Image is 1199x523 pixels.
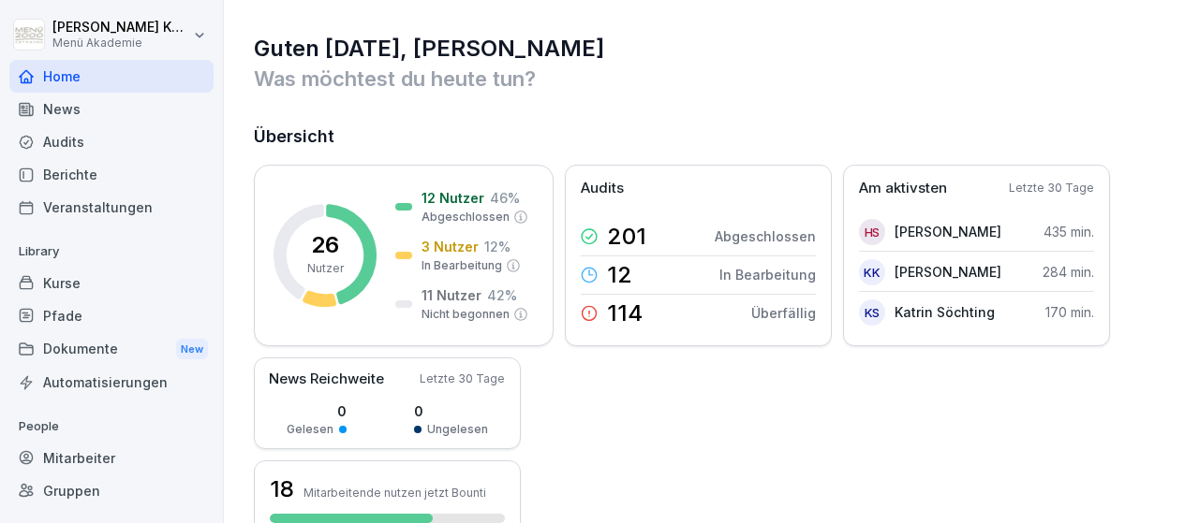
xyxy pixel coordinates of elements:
p: Mitarbeitende nutzen jetzt Bounti [303,486,486,500]
p: Abgeschlossen [422,209,510,225]
p: 42 % [487,285,517,305]
a: DokumenteNew [9,332,214,367]
a: Audits [9,125,214,158]
a: Veranstaltungen [9,191,214,224]
p: Menü Akademie [52,36,189,50]
p: 0 [414,401,488,421]
p: Letzte 30 Tage [420,370,505,387]
h3: 18 [270,473,294,505]
p: [PERSON_NAME] [895,262,1001,282]
p: Am aktivsten [859,178,947,199]
p: Letzte 30 Tage [1009,180,1094,196]
p: [PERSON_NAME] [895,222,1001,241]
p: People [9,412,214,442]
a: Gruppen [9,474,214,507]
a: News [9,93,214,125]
p: 284 min. [1043,262,1094,282]
p: 12 Nutzer [422,188,484,208]
div: KK [859,259,885,285]
p: Nicht begonnen [422,306,510,323]
p: Nutzer [307,260,344,277]
div: HS [859,219,885,245]
p: 12 [607,264,632,286]
div: Dokumente [9,332,214,367]
p: 3 Nutzer [422,237,479,256]
p: In Bearbeitung [422,257,502,274]
a: Berichte [9,158,214,191]
p: 46 % [490,188,520,208]
p: News Reichweite [269,369,384,390]
p: 170 min. [1045,302,1094,322]
p: 201 [607,225,646,248]
a: Mitarbeiter [9,442,214,474]
p: Library [9,237,214,267]
div: KS [859,299,885,326]
a: Automatisierungen [9,366,214,399]
a: Pfade [9,299,214,332]
p: 26 [311,234,339,256]
p: Überfällig [751,303,816,323]
p: 0 [287,401,347,421]
a: Home [9,60,214,93]
p: Katrin Söchting [895,302,995,322]
p: 11 Nutzer [422,285,481,305]
h2: Übersicht [254,123,1171,150]
div: New [176,339,208,360]
a: Kurse [9,267,214,299]
p: Ungelesen [427,421,488,438]
p: 114 [607,302,643,325]
p: Abgeschlossen [715,226,816,246]
h1: Guten [DATE], [PERSON_NAME] [254,34,1171,64]
p: 12 % [484,237,511,256]
p: Gelesen [287,421,333,438]
p: [PERSON_NAME] Knopf [52,20,189,36]
p: 435 min. [1044,222,1094,241]
p: Audits [581,178,624,199]
p: Was möchtest du heute tun? [254,64,1171,94]
p: In Bearbeitung [719,265,816,284]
